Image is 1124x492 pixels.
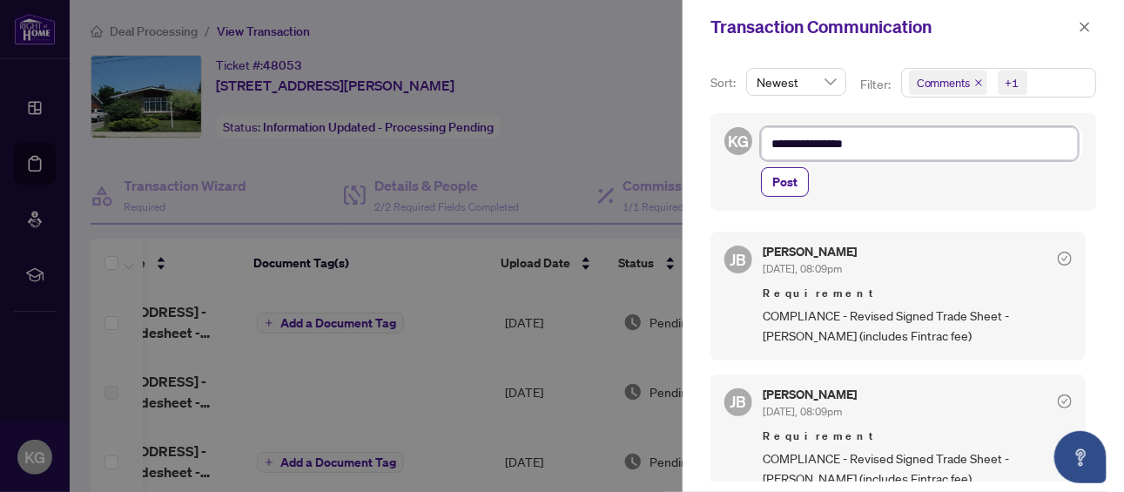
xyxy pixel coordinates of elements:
h5: [PERSON_NAME] [763,388,857,401]
p: Filter: [860,75,893,94]
h5: [PERSON_NAME] [763,246,857,258]
span: COMPLIANCE - Revised Signed Trade Sheet - [PERSON_NAME] (includes Fintrac fee) [763,448,1072,489]
span: JB [730,389,747,414]
span: COMPLIANCE - Revised Signed Trade Sheet - [PERSON_NAME] (includes Fintrac fee) [763,306,1072,347]
button: Post [761,167,809,197]
span: Newest [757,69,836,95]
span: check-circle [1058,252,1072,266]
div: +1 [1006,74,1020,91]
button: Open asap [1054,431,1107,483]
span: JB [730,247,747,272]
span: Requirement [763,285,1072,302]
span: close [974,78,983,87]
span: KG [728,129,749,153]
span: Requirement [763,428,1072,445]
span: [DATE], 08:09pm [763,405,842,418]
span: [DATE], 08:09pm [763,262,842,275]
span: close [1079,21,1091,33]
span: Comments [909,71,987,95]
p: Sort: [710,73,739,92]
span: Post [772,168,798,196]
span: Comments [917,74,971,91]
span: check-circle [1058,394,1072,408]
div: Transaction Communication [710,14,1074,40]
